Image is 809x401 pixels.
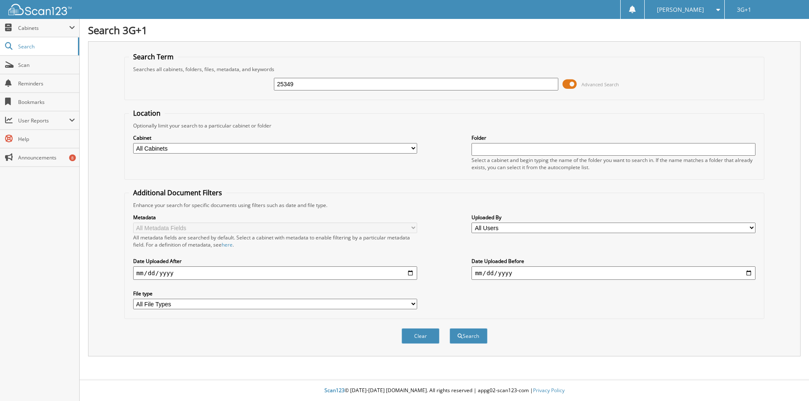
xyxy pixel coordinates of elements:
[18,154,75,161] span: Announcements
[18,61,75,69] span: Scan
[133,266,417,280] input: start
[324,387,345,394] span: Scan123
[129,66,760,73] div: Searches all cabinets, folders, files, metadata, and keywords
[133,234,417,248] div: All metadata fields are searched by default. Select a cabinet with metadata to enable filtering b...
[471,266,755,280] input: end
[133,134,417,141] label: Cabinet
[737,7,751,12] span: 3G+1
[18,24,69,32] span: Cabinets
[767,361,809,401] iframe: Chat Widget
[471,258,755,265] label: Date Uploaded Before
[581,81,619,88] span: Advanced Search
[18,80,75,87] span: Reminders
[80,380,809,401] div: © [DATE]-[DATE] [DOMAIN_NAME]. All rights reserved | appg02-scan123-com |
[471,134,755,141] label: Folder
[129,188,226,197] legend: Additional Document Filters
[18,43,74,50] span: Search
[18,98,75,106] span: Bookmarks
[18,117,69,124] span: User Reports
[402,328,439,344] button: Clear
[129,52,178,61] legend: Search Term
[133,290,417,297] label: File type
[450,328,488,344] button: Search
[471,157,755,171] div: Select a cabinet and begin typing the name of the folder you want to search in. If the name match...
[69,154,76,161] div: 8
[657,7,704,12] span: [PERSON_NAME]
[133,214,417,221] label: Metadata
[129,109,165,118] legend: Location
[129,122,760,129] div: Optionally limit your search to a particular cabinet or folder
[88,23,801,37] h1: Search 3G+1
[533,387,565,394] a: Privacy Policy
[129,202,760,209] div: Enhance your search for specific documents using filters such as date and file type.
[8,4,72,15] img: scan123-logo-white.svg
[133,258,417,265] label: Date Uploaded After
[18,135,75,143] span: Help
[222,241,233,248] a: here
[471,214,755,221] label: Uploaded By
